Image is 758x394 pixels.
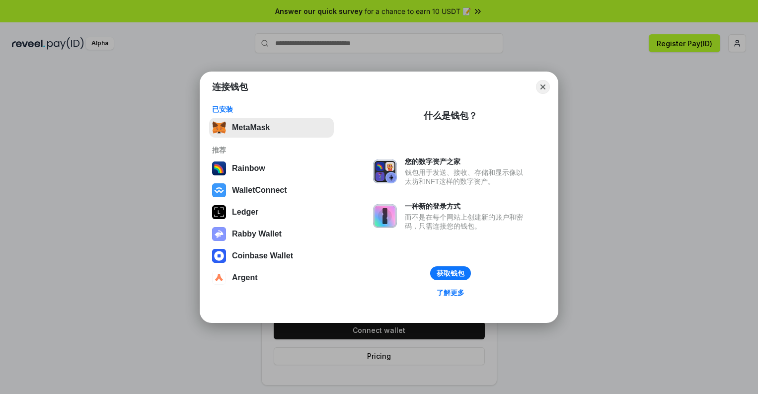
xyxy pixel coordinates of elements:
button: MetaMask [209,118,334,138]
img: svg+xml,%3Csvg%20width%3D%2228%22%20height%3D%2228%22%20viewBox%3D%220%200%2028%2028%22%20fill%3D... [212,271,226,285]
img: svg+xml,%3Csvg%20xmlns%3D%22http%3A%2F%2Fwww.w3.org%2F2000%2Fsvg%22%20fill%3D%22none%22%20viewBox... [373,204,397,228]
div: Coinbase Wallet [232,251,293,260]
div: 钱包用于发送、接收、存储和显示像以太坊和NFT这样的数字资产。 [405,168,528,186]
div: WalletConnect [232,186,287,195]
a: 了解更多 [431,286,470,299]
div: 了解更多 [437,288,464,297]
div: Rainbow [232,164,265,173]
img: svg+xml,%3Csvg%20xmlns%3D%22http%3A%2F%2Fwww.w3.org%2F2000%2Fsvg%22%20fill%3D%22none%22%20viewBox... [212,227,226,241]
img: svg+xml,%3Csvg%20xmlns%3D%22http%3A%2F%2Fwww.w3.org%2F2000%2Fsvg%22%20fill%3D%22none%22%20viewBox... [373,159,397,183]
div: MetaMask [232,123,270,132]
div: 获取钱包 [437,269,464,278]
img: svg+xml,%3Csvg%20xmlns%3D%22http%3A%2F%2Fwww.w3.org%2F2000%2Fsvg%22%20width%3D%2228%22%20height%3... [212,205,226,219]
button: Rainbow [209,158,334,178]
button: Close [536,80,550,94]
button: Ledger [209,202,334,222]
h1: 连接钱包 [212,81,248,93]
img: svg+xml,%3Csvg%20width%3D%2228%22%20height%3D%2228%22%20viewBox%3D%220%200%2028%2028%22%20fill%3D... [212,183,226,197]
div: Argent [232,273,258,282]
div: Rabby Wallet [232,230,282,238]
button: Argent [209,268,334,288]
div: 您的数字资产之家 [405,157,528,166]
button: 获取钱包 [430,266,471,280]
div: 什么是钱包？ [424,110,477,122]
div: 而不是在每个网站上创建新的账户和密码，只需连接您的钱包。 [405,213,528,231]
button: Coinbase Wallet [209,246,334,266]
div: 一种新的登录方式 [405,202,528,211]
button: WalletConnect [209,180,334,200]
img: svg+xml,%3Csvg%20fill%3D%22none%22%20height%3D%2233%22%20viewBox%3D%220%200%2035%2033%22%20width%... [212,121,226,135]
button: Rabby Wallet [209,224,334,244]
img: svg+xml,%3Csvg%20width%3D%2228%22%20height%3D%2228%22%20viewBox%3D%220%200%2028%2028%22%20fill%3D... [212,249,226,263]
div: 已安装 [212,105,331,114]
div: Ledger [232,208,258,217]
div: 推荐 [212,146,331,155]
img: svg+xml,%3Csvg%20width%3D%22120%22%20height%3D%22120%22%20viewBox%3D%220%200%20120%20120%22%20fil... [212,161,226,175]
